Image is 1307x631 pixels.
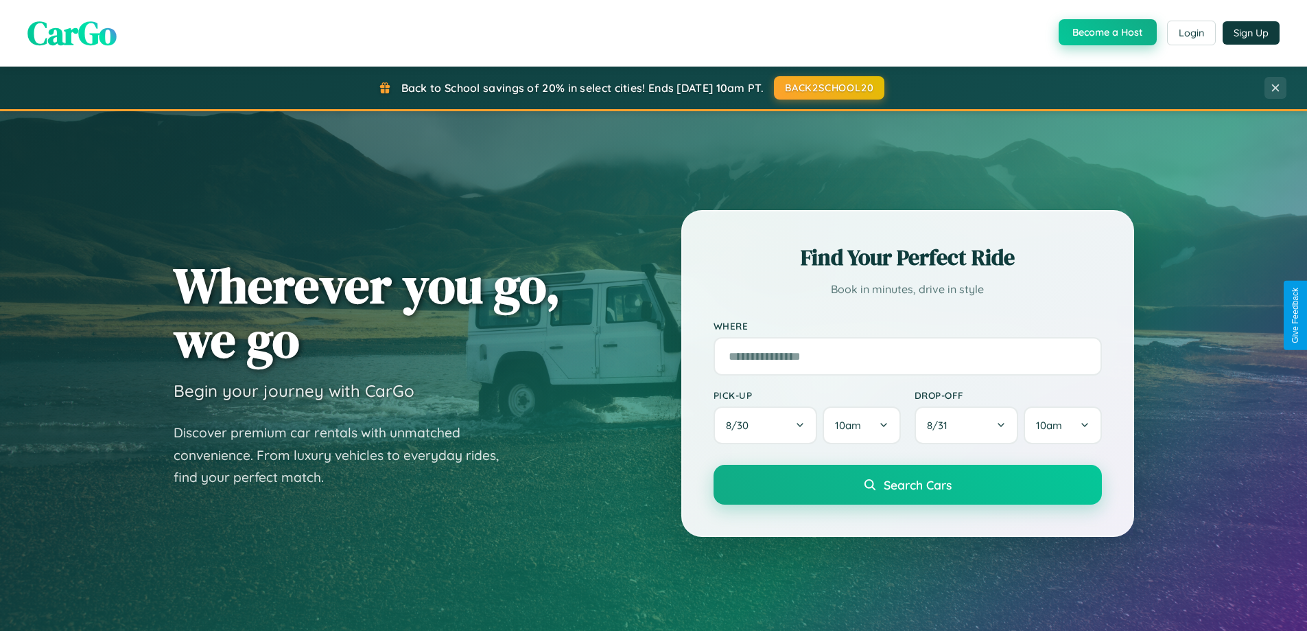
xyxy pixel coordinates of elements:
span: 8 / 31 [927,419,954,432]
button: BACK2SCHOOL20 [774,76,884,100]
button: Search Cars [714,465,1102,505]
button: 8/31 [915,406,1019,444]
span: 10am [1036,419,1062,432]
button: Become a Host [1059,19,1157,45]
button: 8/30 [714,406,818,444]
span: 8 / 30 [726,419,755,432]
button: Login [1167,21,1216,45]
h1: Wherever you go, we go [174,258,561,367]
button: Sign Up [1223,21,1280,45]
p: Book in minutes, drive in style [714,279,1102,299]
span: CarGo [27,10,117,56]
div: Give Feedback [1291,288,1300,343]
span: Back to School savings of 20% in select cities! Ends [DATE] 10am PT. [401,81,764,95]
button: 10am [1024,406,1101,444]
p: Discover premium car rentals with unmatched convenience. From luxury vehicles to everyday rides, ... [174,422,517,489]
h3: Begin your journey with CarGo [174,380,414,401]
label: Drop-off [915,389,1102,401]
label: Pick-up [714,389,901,401]
span: Search Cars [884,477,952,492]
button: 10am [823,406,900,444]
label: Where [714,320,1102,332]
h2: Find Your Perfect Ride [714,242,1102,273]
span: 10am [835,419,861,432]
